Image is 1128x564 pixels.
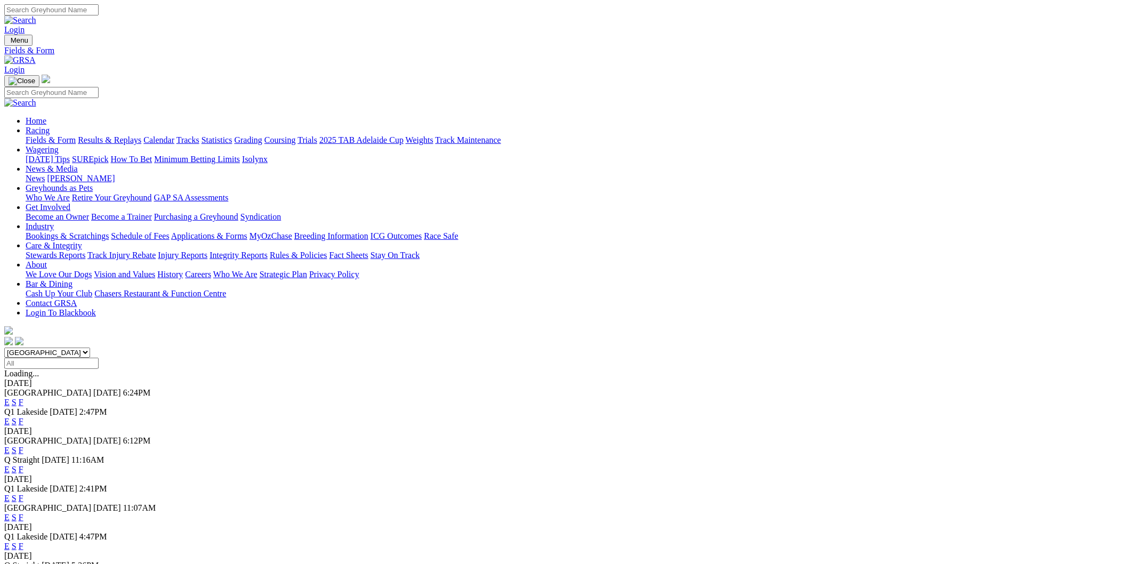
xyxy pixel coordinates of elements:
a: Greyhounds as Pets [26,183,93,192]
a: Purchasing a Greyhound [154,212,238,221]
span: Menu [11,36,28,44]
img: GRSA [4,55,36,65]
img: twitter.svg [15,337,23,345]
a: Fact Sheets [329,251,368,260]
span: 6:12PM [123,436,151,445]
span: [GEOGRAPHIC_DATA] [4,436,91,445]
a: Weights [406,135,433,144]
span: 6:24PM [123,388,151,397]
button: Toggle navigation [4,75,39,87]
div: Care & Integrity [26,251,1124,260]
a: News & Media [26,164,78,173]
img: logo-grsa-white.png [4,326,13,335]
button: Toggle navigation [4,35,33,46]
a: Become a Trainer [91,212,152,221]
a: Trials [297,135,317,144]
div: News & Media [26,174,1124,183]
a: F [19,494,23,503]
a: 2025 TAB Adelaide Cup [319,135,404,144]
a: Stay On Track [370,251,420,260]
a: How To Bet [111,155,152,164]
a: Tracks [176,135,199,144]
a: Calendar [143,135,174,144]
a: [DATE] Tips [26,155,70,164]
div: [DATE] [4,426,1124,436]
a: We Love Our Dogs [26,270,92,279]
div: [DATE] [4,474,1124,484]
a: Home [26,116,46,125]
a: Industry [26,222,54,231]
a: S [12,513,17,522]
span: 11:16AM [71,455,104,464]
a: Coursing [264,135,296,144]
a: Results & Replays [78,135,141,144]
a: F [19,398,23,407]
a: S [12,417,17,426]
span: [DATE] [93,436,121,445]
span: [GEOGRAPHIC_DATA] [4,388,91,397]
span: Q Straight [4,455,39,464]
span: Q1 Lakeside [4,407,47,416]
span: Q1 Lakeside [4,532,47,541]
a: Race Safe [424,231,458,240]
a: Bar & Dining [26,279,72,288]
a: Applications & Forms [171,231,247,240]
a: Rules & Policies [270,251,327,260]
a: Fields & Form [26,135,76,144]
a: Care & Integrity [26,241,82,250]
div: [DATE] [4,551,1124,561]
div: Get Involved [26,212,1124,222]
a: Get Involved [26,203,70,212]
a: Schedule of Fees [111,231,169,240]
a: [PERSON_NAME] [47,174,115,183]
a: Stewards Reports [26,251,85,260]
a: E [4,398,10,407]
a: Racing [26,126,50,135]
a: Fields & Form [4,46,1124,55]
span: 2:41PM [79,484,107,493]
a: Injury Reports [158,251,207,260]
span: [DATE] [50,407,77,416]
a: Chasers Restaurant & Function Centre [94,289,226,298]
a: MyOzChase [249,231,292,240]
a: About [26,260,47,269]
a: Syndication [240,212,281,221]
img: Search [4,98,36,108]
span: [GEOGRAPHIC_DATA] [4,503,91,512]
a: E [4,494,10,503]
a: Who We Are [213,270,257,279]
input: Search [4,4,99,15]
img: facebook.svg [4,337,13,345]
a: Integrity Reports [210,251,268,260]
a: Track Injury Rebate [87,251,156,260]
div: [DATE] [4,522,1124,532]
span: Q1 Lakeside [4,484,47,493]
span: 2:47PM [79,407,107,416]
a: GAP SA Assessments [154,193,229,202]
span: [DATE] [93,388,121,397]
a: E [4,513,10,522]
span: 4:47PM [79,532,107,541]
a: Statistics [202,135,232,144]
div: Racing [26,135,1124,145]
a: Contact GRSA [26,299,77,308]
a: F [19,465,23,474]
a: Breeding Information [294,231,368,240]
a: S [12,465,17,474]
a: Grading [235,135,262,144]
a: Track Maintenance [436,135,501,144]
a: Wagering [26,145,59,154]
a: E [4,542,10,551]
a: History [157,270,183,279]
a: Login To Blackbook [26,308,96,317]
span: [DATE] [50,532,77,541]
a: Retire Your Greyhound [72,193,152,202]
span: [DATE] [93,503,121,512]
a: Become an Owner [26,212,89,221]
a: S [12,398,17,407]
a: S [12,446,17,455]
a: Privacy Policy [309,270,359,279]
a: F [19,542,23,551]
img: Close [9,77,35,85]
